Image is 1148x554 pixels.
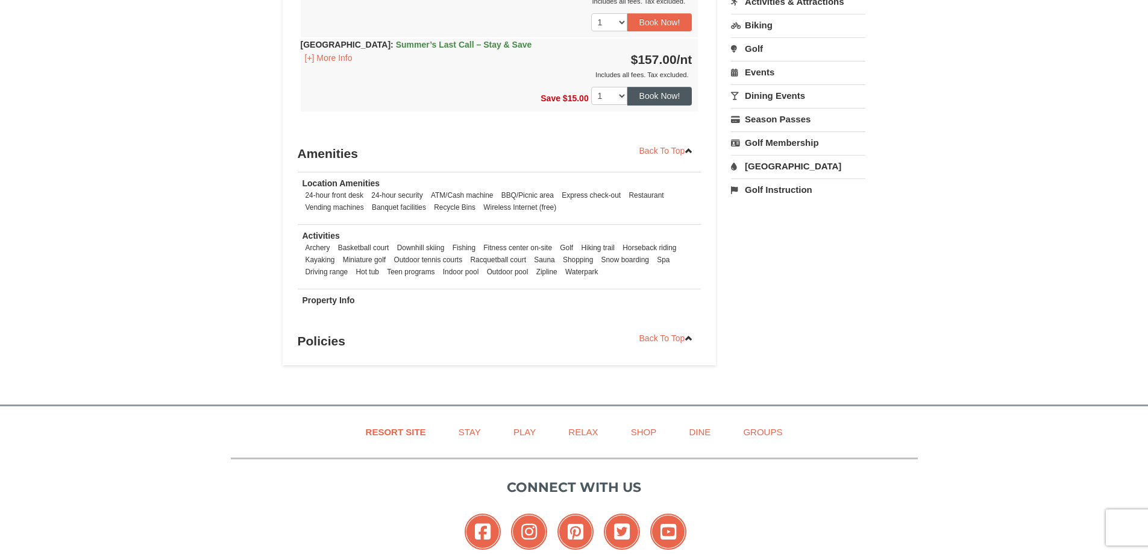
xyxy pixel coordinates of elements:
[654,254,673,266] li: Spa
[480,201,559,213] li: Wireless Internet (free)
[301,69,692,81] div: Includes all fees. Tax excluded.
[731,178,865,201] a: Golf Instruction
[731,14,865,36] a: Biking
[632,329,701,347] a: Back To Top
[627,13,692,31] button: Book Now!
[578,242,618,254] li: Hiking trail
[303,178,380,188] strong: Location Amenities
[431,201,478,213] li: Recycle Bins
[674,418,726,445] a: Dine
[301,40,532,49] strong: [GEOGRAPHIC_DATA]
[560,254,596,266] li: Shopping
[563,93,589,103] span: $15.00
[631,52,677,66] span: $157.00
[391,254,465,266] li: Outdoor tennis courts
[351,418,441,445] a: Resort Site
[562,266,601,278] li: Waterpark
[677,52,692,66] span: /nt
[303,189,367,201] li: 24-hour front desk
[340,254,389,266] li: Miniature golf
[467,254,529,266] li: Racquetball court
[598,254,652,266] li: Snow boarding
[731,61,865,83] a: Events
[553,418,613,445] a: Relax
[498,189,557,201] li: BBQ/Picnic area
[303,231,340,241] strong: Activities
[391,40,394,49] span: :
[484,266,532,278] li: Outdoor pool
[369,201,429,213] li: Banquet facilities
[396,40,532,49] span: Summer’s Last Call – Stay & Save
[301,51,357,65] button: [+] More Info
[632,142,701,160] a: Back To Top
[353,266,382,278] li: Hot tub
[731,155,865,177] a: [GEOGRAPHIC_DATA]
[303,295,355,305] strong: Property Info
[428,189,497,201] li: ATM/Cash machine
[498,418,551,445] a: Play
[335,242,392,254] li: Basketball court
[298,142,701,166] h3: Amenities
[440,266,482,278] li: Indoor pool
[303,242,333,254] li: Archery
[616,418,672,445] a: Shop
[531,254,557,266] li: Sauna
[231,477,918,497] p: Connect with us
[541,93,560,103] span: Save
[731,84,865,107] a: Dining Events
[480,242,555,254] li: Fitness center on-site
[728,418,797,445] a: Groups
[298,329,701,353] h3: Policies
[384,266,438,278] li: Teen programs
[731,131,865,154] a: Golf Membership
[626,189,667,201] li: Restaurant
[619,242,679,254] li: Horseback riding
[533,266,560,278] li: Zipline
[303,266,351,278] li: Driving range
[444,418,496,445] a: Stay
[731,37,865,60] a: Golf
[731,108,865,130] a: Season Passes
[557,242,576,254] li: Golf
[303,201,367,213] li: Vending machines
[450,242,478,254] li: Fishing
[303,254,338,266] li: Kayaking
[627,87,692,105] button: Book Now!
[394,242,448,254] li: Downhill skiing
[368,189,425,201] li: 24-hour security
[559,189,624,201] li: Express check-out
